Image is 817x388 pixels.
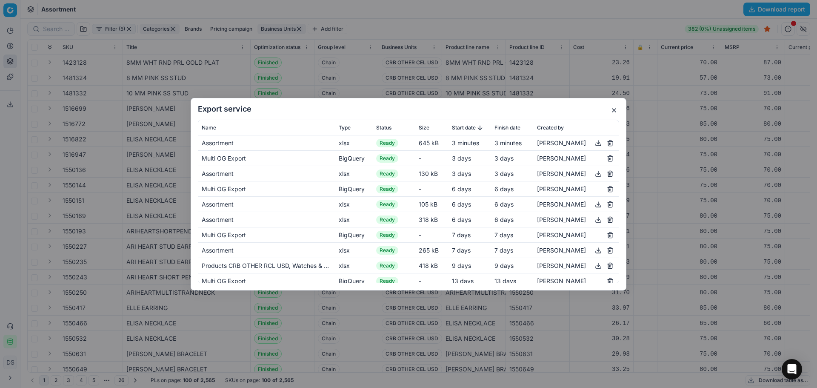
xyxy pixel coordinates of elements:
[202,200,332,208] div: Assortment
[376,262,398,270] span: Ready
[494,246,513,253] span: 7 days
[537,184,615,194] div: [PERSON_NAME]
[452,124,476,131] span: Start date
[537,245,615,255] div: [PERSON_NAME]
[339,184,369,193] div: BigQuery
[202,276,332,285] div: Multi OG Export
[494,262,514,269] span: 9 days
[419,154,445,162] div: -
[452,154,471,161] span: 3 days
[376,246,398,255] span: Ready
[419,169,445,178] div: 130 kB
[376,185,398,193] span: Ready
[376,139,398,147] span: Ready
[339,200,369,208] div: xlsx
[376,200,398,209] span: Ready
[339,124,351,131] span: Type
[452,139,479,146] span: 3 minutes
[452,231,471,238] span: 7 days
[419,261,445,270] div: 418 kB
[202,230,332,239] div: Multi OG Export
[202,124,216,131] span: Name
[494,231,513,238] span: 7 days
[494,170,514,177] span: 3 days
[537,138,615,148] div: [PERSON_NAME]
[419,138,445,147] div: 645 kB
[202,261,332,270] div: Products CRB OTHER RCL USD, Watches & Fashion Jewelry
[202,246,332,254] div: Assortment
[339,261,369,270] div: xlsx
[452,170,471,177] span: 3 days
[339,215,369,224] div: xlsx
[537,260,615,270] div: [PERSON_NAME]
[452,246,471,253] span: 7 days
[419,230,445,239] div: -
[376,154,398,163] span: Ready
[339,154,369,162] div: BigQuery
[537,230,615,240] div: [PERSON_NAME]
[339,230,369,239] div: BigQuery
[376,124,391,131] span: Status
[494,185,514,192] span: 6 days
[494,200,514,207] span: 6 days
[537,276,615,286] div: [PERSON_NAME]
[452,185,471,192] span: 6 days
[452,262,471,269] span: 9 days
[376,277,398,285] span: Ready
[452,200,471,207] span: 6 days
[376,216,398,224] span: Ready
[419,215,445,224] div: 318 kB
[537,214,615,224] div: [PERSON_NAME]
[476,123,484,132] button: Sorted by Start date descending
[494,124,520,131] span: Finish date
[202,169,332,178] div: Assortment
[376,170,398,178] span: Ready
[452,216,471,223] span: 6 days
[537,168,615,178] div: [PERSON_NAME]
[494,277,516,284] span: 13 days
[537,124,564,131] span: Created by
[339,169,369,178] div: xlsx
[494,154,514,161] span: 3 days
[202,215,332,224] div: Assortment
[202,154,332,162] div: Multi OG Export
[494,216,514,223] span: 6 days
[339,246,369,254] div: xlsx
[202,138,332,147] div: Assortment
[419,246,445,254] div: 265 kB
[419,200,445,208] div: 105 kB
[198,105,619,113] h2: Export service
[419,276,445,285] div: -
[537,199,615,209] div: [PERSON_NAME]
[419,124,429,131] span: Size
[419,184,445,193] div: -
[202,184,332,193] div: Multi OG Export
[339,138,369,147] div: xlsx
[452,277,474,284] span: 13 days
[376,231,398,239] span: Ready
[339,276,369,285] div: BigQuery
[537,153,615,163] div: [PERSON_NAME]
[494,139,522,146] span: 3 minutes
